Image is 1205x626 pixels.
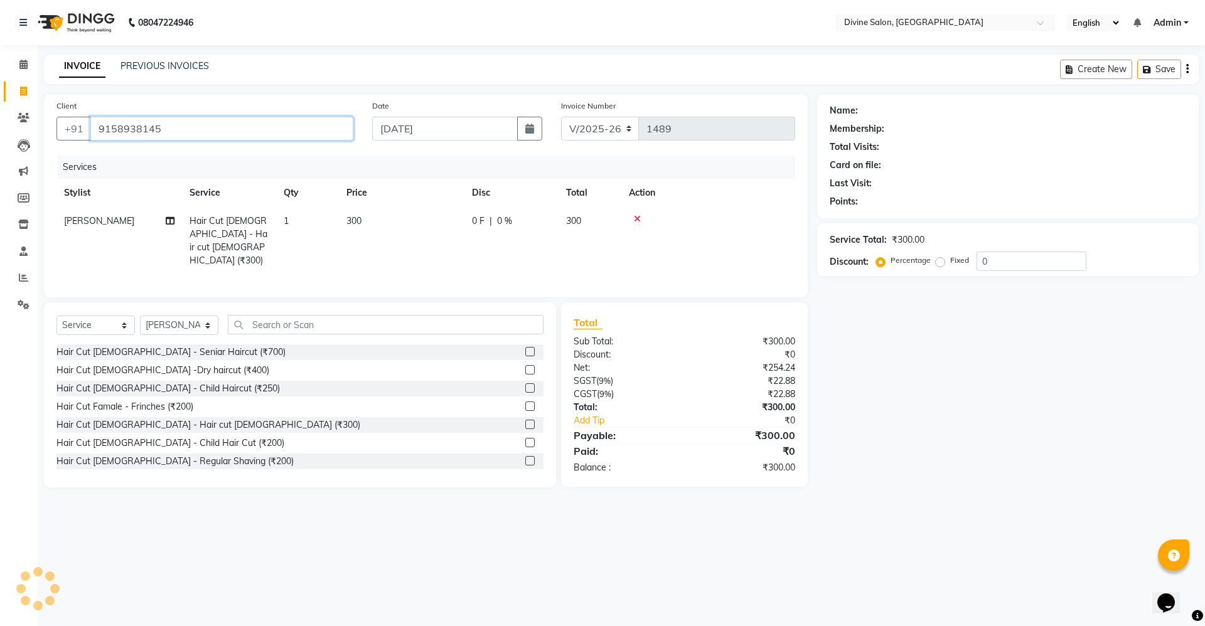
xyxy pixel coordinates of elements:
div: ₹254.24 [684,361,804,374]
div: Hair Cut [DEMOGRAPHIC_DATA] -Dry haircut (₹400) [56,364,269,377]
div: Balance : [564,461,684,474]
th: Action [621,179,795,207]
label: Client [56,100,77,112]
div: ₹300.00 [684,401,804,414]
div: Net: [564,361,684,374]
label: Date [372,100,389,112]
div: Membership: [830,122,884,135]
div: ( ) [564,388,684,401]
div: ₹0 [684,348,804,361]
div: Sub Total: [564,335,684,348]
div: ( ) [564,374,684,388]
span: 9% [599,389,611,399]
div: Total Visits: [830,141,879,154]
iframe: chat widget [1152,576,1192,613]
span: Admin [1154,16,1181,29]
div: ₹300.00 [892,233,924,247]
button: +91 [56,117,92,141]
div: Services [58,156,805,179]
label: Fixed [950,255,969,266]
button: Save [1137,60,1181,79]
span: Total [574,316,602,329]
th: Total [559,179,621,207]
div: Hair Cut [DEMOGRAPHIC_DATA] - Hair cut [DEMOGRAPHIC_DATA] (₹300) [56,418,360,432]
div: ₹300.00 [684,428,804,443]
div: ₹22.88 [684,374,804,388]
a: PREVIOUS INVOICES [120,60,209,72]
div: Hair Cut [DEMOGRAPHIC_DATA] - Regular Shaving (₹200) [56,455,294,468]
th: Price [339,179,464,207]
div: Name: [830,104,858,117]
span: 9% [599,376,611,386]
span: 300 [346,215,361,226]
span: 0 % [497,215,512,228]
div: Service Total: [830,233,887,247]
div: Paid: [564,443,684,459]
div: ₹0 [684,443,804,459]
label: Percentage [891,255,931,266]
div: ₹300.00 [684,461,804,474]
span: CGST [574,388,597,400]
div: Total: [564,401,684,414]
div: Payable: [564,428,684,443]
span: 1 [284,215,289,226]
div: Points: [830,195,858,208]
span: Hair Cut [DEMOGRAPHIC_DATA] - Hair cut [DEMOGRAPHIC_DATA] (₹300) [190,215,267,266]
th: Stylist [56,179,182,207]
button: Create New [1060,60,1132,79]
div: ₹300.00 [684,335,804,348]
span: 0 F [472,215,485,228]
a: INVOICE [59,55,105,78]
b: 08047224946 [138,5,193,40]
div: Hair Cut [DEMOGRAPHIC_DATA] - Child Hair Cut (₹200) [56,437,284,450]
span: | [490,215,492,228]
div: Discount: [830,255,869,268]
th: Qty [276,179,339,207]
span: SGST [574,375,596,386]
img: logo [32,5,118,40]
span: [PERSON_NAME] [64,215,134,226]
div: Card on file: [830,159,881,172]
input: Search by Name/Mobile/Email/Code [90,117,353,141]
input: Search or Scan [228,315,544,334]
label: Invoice Number [561,100,616,112]
span: 300 [566,215,581,226]
div: Discount: [564,348,684,361]
div: Hair Cut Famale - Frinches (₹200) [56,400,193,413]
th: Disc [464,179,559,207]
th: Service [182,179,276,207]
div: Hair Cut [DEMOGRAPHIC_DATA] - Seniar Haircut (₹700) [56,346,286,359]
div: Hair Cut [DEMOGRAPHIC_DATA] - Child Haircut (₹250) [56,382,280,395]
div: ₹22.88 [684,388,804,401]
div: ₹0 [704,414,804,427]
a: Add Tip [564,414,704,427]
div: Last Visit: [830,177,872,190]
